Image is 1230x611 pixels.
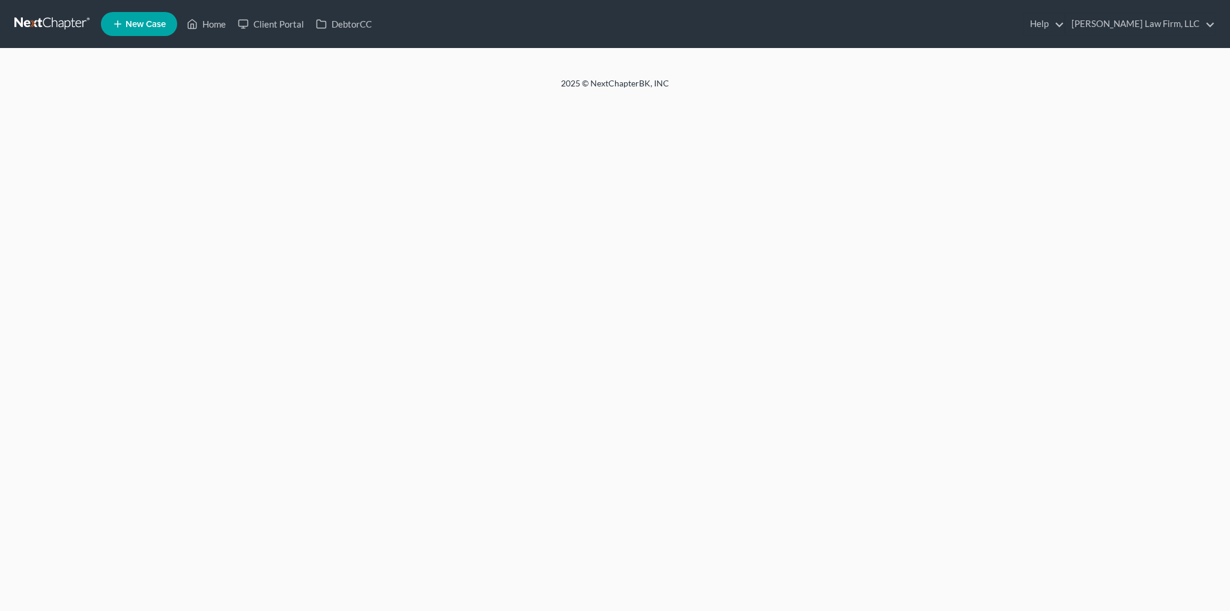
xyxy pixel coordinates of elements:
[101,12,177,36] new-legal-case-button: New Case
[181,13,232,35] a: Home
[273,77,957,99] div: 2025 © NextChapterBK, INC
[232,13,310,35] a: Client Portal
[1024,13,1064,35] a: Help
[310,13,378,35] a: DebtorCC
[1065,13,1215,35] a: [PERSON_NAME] Law Firm, LLC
